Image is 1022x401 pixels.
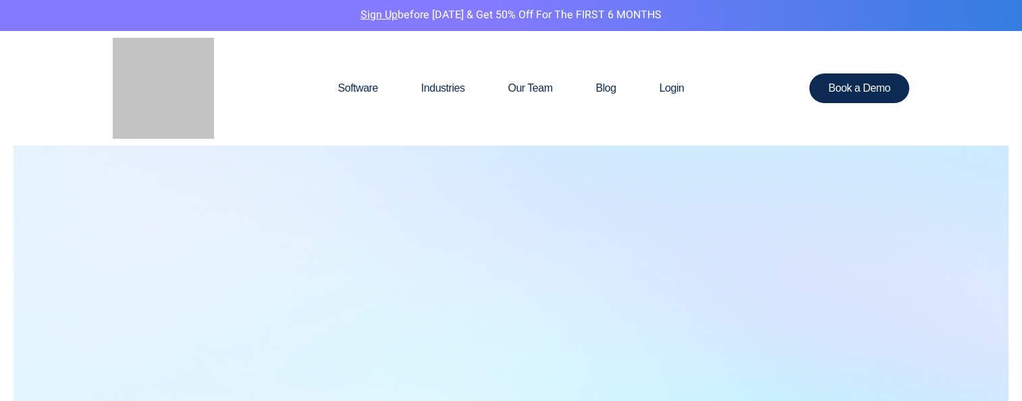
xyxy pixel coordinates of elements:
[828,83,890,94] span: Book a Demo
[317,56,400,121] a: Software
[360,7,398,23] a: Sign Up
[486,56,574,121] a: Our Team
[809,73,909,103] a: Book a Demo
[574,56,638,121] a: Blog
[400,56,487,121] a: Industries
[638,56,706,121] a: Login
[10,7,1012,24] p: before [DATE] & Get 50% Off for the FIRST 6 MONTHS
